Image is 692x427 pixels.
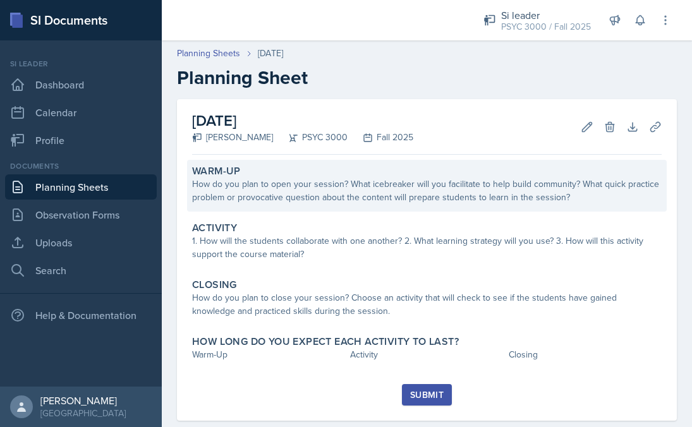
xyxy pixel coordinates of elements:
div: Si leader [5,58,157,69]
button: Submit [402,384,452,406]
a: Profile [5,128,157,153]
div: Si leader [501,8,591,23]
a: Search [5,258,157,283]
label: How long do you expect each activity to last? [192,335,459,348]
div: Fall 2025 [348,131,413,144]
label: Activity [192,222,237,234]
a: Calendar [5,100,157,125]
div: Documents [5,160,157,172]
a: Planning Sheets [5,174,157,200]
h2: [DATE] [192,109,413,132]
div: How do you plan to close your session? Choose an activity that will check to see if the students ... [192,291,662,318]
h2: Planning Sheet [177,66,677,89]
a: Dashboard [5,72,157,97]
div: PSYC 3000 / Fall 2025 [501,20,591,33]
div: [DATE] [258,47,283,60]
div: Activity [350,348,503,361]
div: Submit [410,390,444,400]
div: How do you plan to open your session? What icebreaker will you facilitate to help build community... [192,177,662,204]
div: Help & Documentation [5,303,157,328]
label: Closing [192,279,237,291]
div: Warm-Up [192,348,345,361]
div: Closing [509,348,662,361]
a: Uploads [5,230,157,255]
div: 1. How will the students collaborate with one another? 2. What learning strategy will you use? 3.... [192,234,662,261]
div: [GEOGRAPHIC_DATA] [40,407,126,419]
div: [PERSON_NAME] [192,131,273,144]
div: PSYC 3000 [273,131,348,144]
a: Observation Forms [5,202,157,227]
a: Planning Sheets [177,47,240,60]
div: [PERSON_NAME] [40,394,126,407]
label: Warm-Up [192,165,241,177]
